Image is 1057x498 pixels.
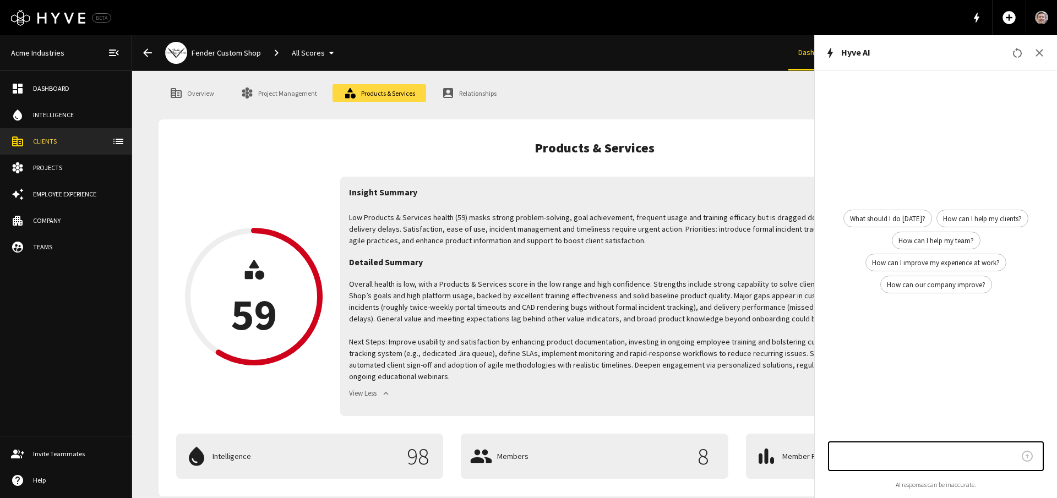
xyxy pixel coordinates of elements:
[788,35,843,70] a: Dashboard
[1001,10,1017,25] span: add_circle
[535,139,655,157] h5: Products & Services
[33,475,121,485] div: Help
[401,445,434,468] p: 98
[107,130,129,152] button: client-list
[163,39,265,67] a: Fender Custom Shop
[11,108,24,122] span: water_drop
[7,43,69,63] a: Acme Industries
[185,228,323,365] button: 59
[185,445,208,468] span: water_drop
[349,278,1004,382] p: Overall health is low, with a Products & Services score in the low range and high confidence. Str...
[880,276,992,293] div: How can our company improve?
[33,242,121,252] div: Teams
[497,451,682,462] p: Members
[333,84,426,102] a: Products & Services
[213,451,397,462] p: Intelligence
[349,212,1004,247] p: Low Products & Services health (59) masks strong problem-solving, goal achievement, frequent usag...
[844,214,931,225] span: What should I do [DATE]?
[33,189,121,199] div: Employee Experience
[349,185,417,207] h6: Insight Summary
[159,84,225,102] a: Overview
[176,434,443,479] button: Intelligence98
[165,47,187,58] img: fendercustomshop.com
[881,280,991,291] span: How can our company improve?
[997,6,1021,30] button: Add
[230,84,328,102] a: Project Management
[686,445,720,468] p: 8
[843,210,932,227] div: What should I do [DATE]?
[828,480,1044,489] p: AI responses can be inaccurate.
[936,210,1028,227] div: How can I help my clients?
[33,136,121,146] div: Clients
[349,385,393,402] button: View Less
[841,47,1006,58] h2: Hyve AI
[892,236,980,247] span: How can I help my team?
[33,449,121,459] div: Invite Teammates
[937,214,1028,225] span: How can I help my clients?
[788,35,1009,70] div: client navigation tabs
[33,84,121,94] div: Dashboard
[1006,42,1028,64] button: Reset Conversation
[1035,11,1048,24] img: User Avatar
[349,247,423,278] h6: Detailed Summary
[33,163,121,173] div: Projects
[33,110,121,120] div: Intelligence
[892,232,980,249] div: How can I help my team?
[866,258,1006,269] span: How can I improve my experience at work?
[231,292,277,336] p: 59
[33,216,121,226] div: Company
[431,84,508,102] a: Relationships
[461,434,728,479] a: Members8
[92,13,111,23] div: BETA
[287,43,342,63] button: All Scores
[865,254,1006,271] div: How can I improve my experience at work?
